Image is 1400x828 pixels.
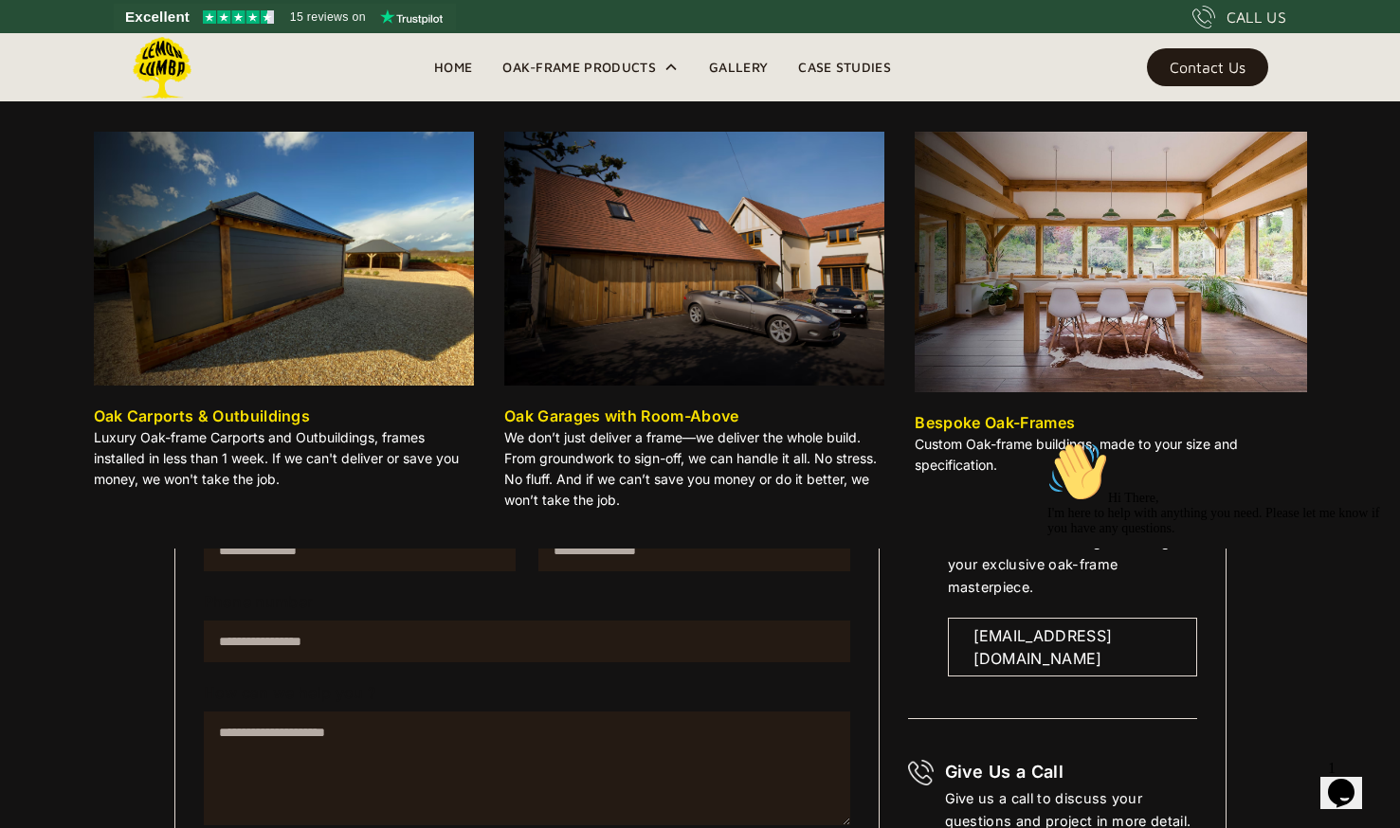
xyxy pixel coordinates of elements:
[945,760,1197,784] h6: Give Us a Call
[504,132,884,518] a: Oak Garages with Room-AboveWe don’t just deliver a frame—we deliver the whole build. From groundw...
[1170,61,1245,74] div: Contact Us
[487,33,694,101] div: Oak-Frame Products
[204,685,850,700] label: How can we help you ?
[8,8,349,102] div: 👋Hi There,I'm here to help with anything you need. Please let me know if you have any questions.
[419,53,487,81] a: Home
[948,531,1197,599] div: Email us [DATE] to begin crafting your exclusive oak-frame masterpiece.
[694,53,783,81] a: Gallery
[380,9,443,25] img: Trustpilot logo
[94,427,474,490] p: Luxury Oak-frame Carports and Outbuildings, frames installed in less than 1 week. If we can't del...
[948,618,1197,676] a: [EMAIL_ADDRESS][DOMAIN_NAME]
[1192,6,1286,28] a: CALL US
[502,56,656,79] div: Oak-Frame Products
[783,53,906,81] a: Case Studies
[204,594,850,609] label: Phone number
[8,57,340,101] span: Hi There, I'm here to help with anything you need. Please let me know if you have any questions.
[915,434,1306,476] p: Custom Oak-frame buildings, made to your size and specification.
[1040,434,1381,743] iframe: chat widget
[915,132,1306,483] a: Bespoke Oak-FramesCustom Oak-frame buildings, made to your size and specification.
[915,411,1075,434] div: Bespoke Oak-Frames
[94,132,474,497] a: Oak Carports & OutbuildingsLuxury Oak-frame Carports and Outbuildings, frames installed in less t...
[504,405,739,427] div: Oak Garages with Room-Above
[125,6,190,28] span: Excellent
[504,427,884,511] p: We don’t just deliver a frame—we deliver the whole build. From groundwork to sign-off, we can han...
[290,6,366,28] span: 15 reviews on
[973,624,1172,670] div: [EMAIL_ADDRESS][DOMAIN_NAME]
[1147,48,1268,86] a: Contact Us
[114,4,456,30] a: See Lemon Lumba reviews on Trustpilot
[8,8,68,68] img: :wave:
[1227,6,1286,28] div: CALL US
[1320,752,1381,809] iframe: chat widget
[203,10,274,24] img: Trustpilot 4.5 stars
[94,405,311,427] div: Oak Carports & Outbuildings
